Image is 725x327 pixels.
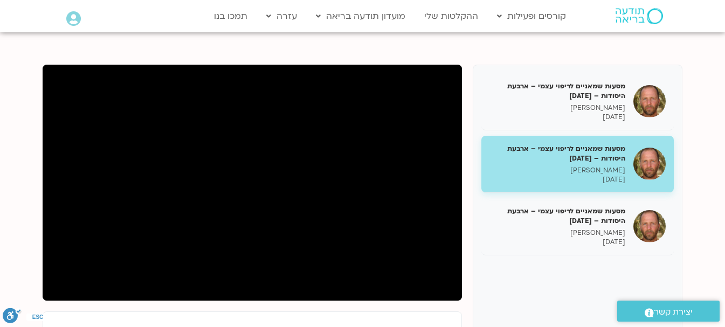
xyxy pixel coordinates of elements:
img: תודעה בריאה [616,8,663,24]
p: [PERSON_NAME] [489,166,625,175]
a: תמכו בנו [209,6,253,26]
p: [DATE] [489,175,625,184]
p: [DATE] [489,238,625,247]
h5: מסעות שמאניים לריפוי עצמי – ארבעת היסודות – [DATE] [489,81,625,101]
h5: מסעות שמאניים לריפוי עצמי – ארבעת היסודות – [DATE] [489,144,625,163]
a: יצירת קשר [617,301,720,322]
img: מסעות שמאניים לריפוי עצמי – ארבעת היסודות – 1.9.25 [633,85,666,117]
a: ההקלטות שלי [419,6,484,26]
a: מועדון תודעה בריאה [310,6,411,26]
img: מסעות שמאניים לריפוי עצמי – ארבעת היסודות – 15.9.25 [633,210,666,242]
a: עזרה [261,6,302,26]
p: [DATE] [489,113,625,122]
h5: מסעות שמאניים לריפוי עצמי – ארבעת היסודות – [DATE] [489,206,625,226]
a: קורסים ופעילות [492,6,571,26]
p: [PERSON_NAME] [489,228,625,238]
p: [PERSON_NAME] [489,103,625,113]
span: יצירת קשר [654,305,693,319]
img: מסעות שמאניים לריפוי עצמי – ארבעת היסודות – 8.9.25 [633,148,666,180]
